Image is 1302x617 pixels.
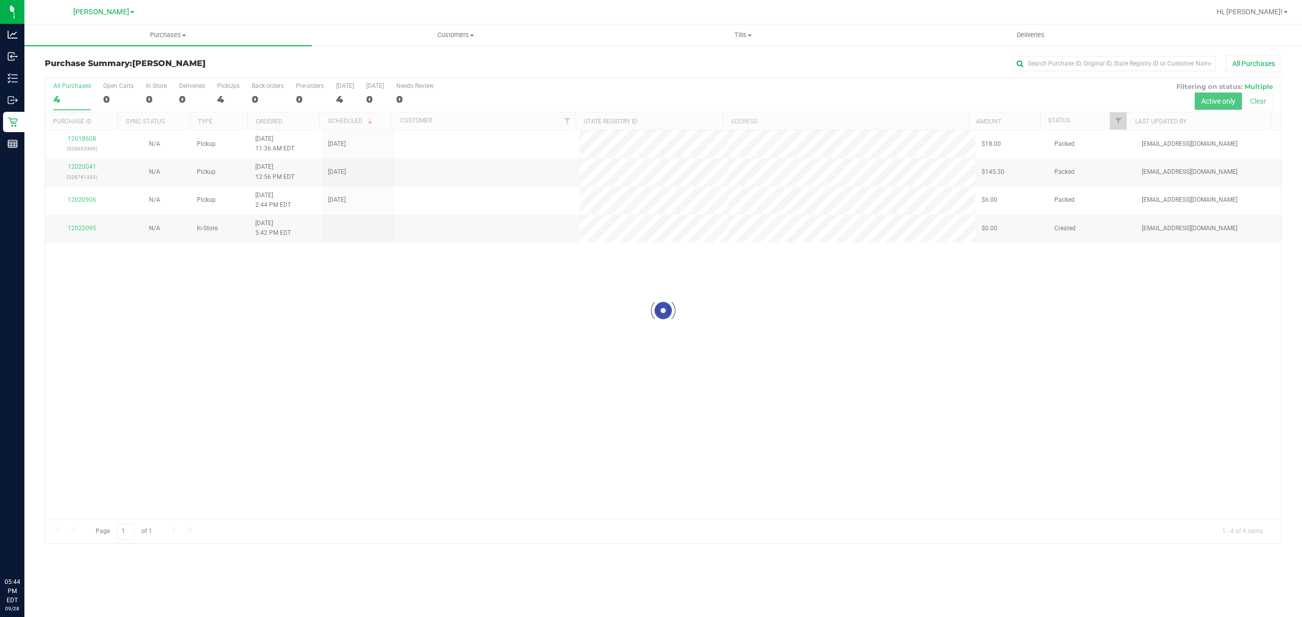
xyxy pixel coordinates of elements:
[1003,30,1058,40] span: Deliveries
[887,24,1174,46] a: Deliveries
[73,8,129,16] span: [PERSON_NAME]
[8,139,18,149] inline-svg: Reports
[8,73,18,83] inline-svg: Inventory
[1217,8,1283,16] span: Hi, [PERSON_NAME]!
[8,51,18,61] inline-svg: Inbound
[5,605,20,612] p: 09/28
[45,59,457,68] h3: Purchase Summary:
[1012,56,1216,71] input: Search Purchase ID, Original ID, State Registry ID or Customer Name...
[10,536,41,566] iframe: Resource center
[599,24,886,46] a: Tills
[132,58,205,68] span: [PERSON_NAME]
[600,30,886,40] span: Tills
[5,577,20,605] p: 05:44 PM EDT
[8,117,18,127] inline-svg: Retail
[24,30,312,40] span: Purchases
[8,29,18,40] inline-svg: Analytics
[312,30,599,40] span: Customers
[8,95,18,105] inline-svg: Outbound
[1226,55,1282,72] button: All Purchases
[24,24,312,46] a: Purchases
[312,24,599,46] a: Customers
